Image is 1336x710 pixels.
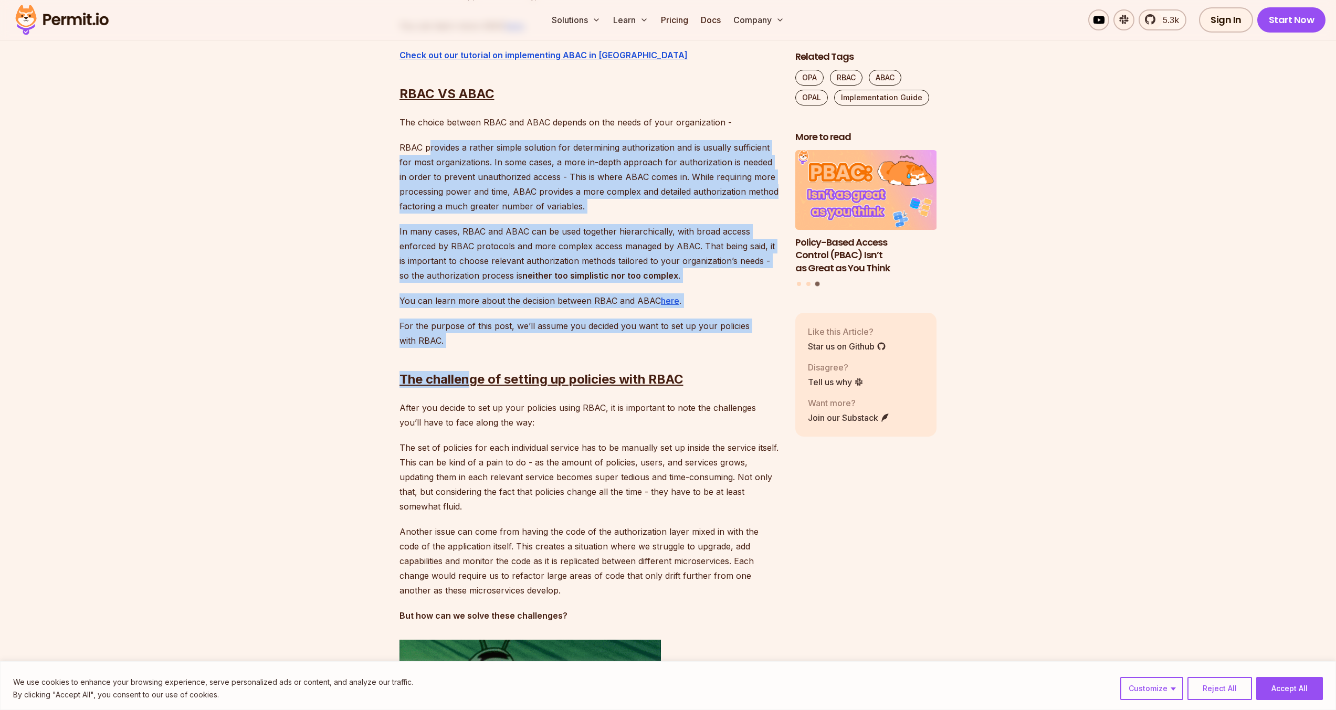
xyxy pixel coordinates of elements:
[815,281,820,286] button: Go to slide 3
[869,70,901,86] a: ABAC
[808,361,864,373] p: Disagree?
[795,236,937,274] h3: Policy-Based Access Control (PBAC) Isn’t as Great as You Think
[808,375,864,388] a: Tell us why
[399,319,779,348] p: For the purpose of this post, we’ll assume you decided you want to set up your policies with RBAC.
[729,9,788,30] button: Company
[1156,14,1179,26] span: 5.3k
[399,115,779,130] p: The choice between RBAC and ABAC depends on the needs of your organization -
[795,70,824,86] a: OPA
[1256,677,1323,700] button: Accept All
[548,9,605,30] button: Solutions
[13,676,413,688] p: We use cookies to enhance your browsing experience, serve personalized ads or content, and analyz...
[795,50,937,63] h2: Related Tags
[795,131,937,144] h2: More to read
[1199,7,1253,33] a: Sign In
[795,150,937,288] div: Posts
[795,150,937,275] li: 3 of 3
[399,610,567,621] strong: But how can we solve these challenges?
[399,293,779,308] p: ⁠You can learn more about the decision between RBAC and ABAC .
[806,281,811,285] button: Go to slide 2
[661,295,679,306] a: here
[399,400,779,430] p: After you decide to set up your policies using RBAC, it is important to note the challenges you’l...
[399,224,779,283] p: In many cases, RBAC and ABAC can be used together hierarchically, with broad access enforced by R...
[830,70,862,86] a: RBAC
[1120,677,1183,700] button: Customize
[399,372,683,387] u: The challenge of setting up policies with RBAC
[1257,7,1326,33] a: Start Now
[399,524,779,598] p: Another issue can come from having the code of the authorization layer mixed in with the code of ...
[795,90,828,105] a: OPAL
[808,340,886,352] a: Star us on Github
[609,9,653,30] button: Learn
[808,396,890,409] p: Want more?
[399,86,495,101] u: RBAC VS ABAC
[795,150,937,230] img: Policy-Based Access Control (PBAC) Isn’t as Great as You Think
[657,9,692,30] a: Pricing
[10,2,113,38] img: Permit logo
[1139,9,1186,30] a: 5.3k
[522,270,678,281] strong: neither too simplistic nor too complex
[834,90,929,105] a: Implementation Guide
[399,140,779,214] p: RBAC provides a rather simple solution for determining authorization and is usually sufficient fo...
[1187,677,1252,700] button: Reject All
[808,411,890,423] a: Join our Substack
[697,9,725,30] a: Docs
[13,688,413,701] p: By clicking "Accept All", you consent to our use of cookies.
[797,281,801,285] button: Go to slide 1
[808,325,886,337] p: Like this Article?
[795,150,937,275] a: Policy-Based Access Control (PBAC) Isn’t as Great as You ThinkPolicy-Based Access Control (PBAC) ...
[399,50,688,60] a: Check out our tutorial on implementing ABAC in [GEOGRAPHIC_DATA]
[399,440,779,514] p: The set of policies for each individual service has to be manually set up inside the service itse...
